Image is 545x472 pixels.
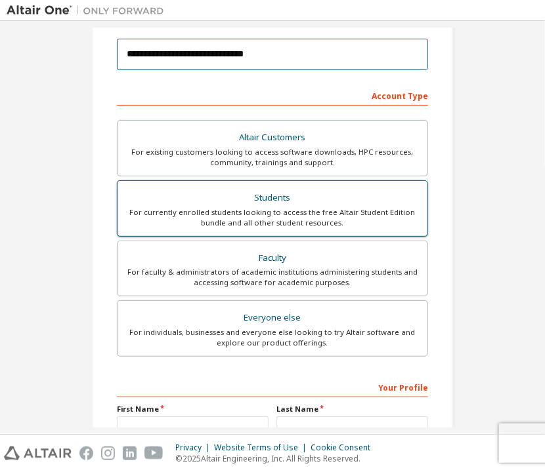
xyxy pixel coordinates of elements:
img: instagram.svg [101,446,115,460]
div: For currently enrolled students looking to access the free Altair Student Edition bundle and all ... [125,207,420,228]
img: youtube.svg [144,446,163,460]
div: Your Profile [117,376,428,397]
div: Students [125,189,420,207]
div: For faculty & administrators of academic institutions administering students and accessing softwa... [125,267,420,288]
div: Website Terms of Use [214,442,311,453]
div: For existing customers looking to access software downloads, HPC resources, community, trainings ... [125,147,420,168]
div: Cookie Consent [311,442,378,453]
img: Altair One [7,4,171,17]
div: Faculty [125,249,420,267]
div: For individuals, businesses and everyone else looking to try Altair software and explore our prod... [125,327,420,348]
img: altair_logo.svg [4,446,72,460]
p: © 2025 Altair Engineering, Inc. All Rights Reserved. [175,453,378,464]
img: linkedin.svg [123,446,137,460]
div: Privacy [175,442,214,453]
label: Last Name [276,404,428,414]
div: Everyone else [125,309,420,327]
img: facebook.svg [79,446,93,460]
div: Altair Customers [125,128,420,147]
div: Account Type [117,85,428,106]
label: First Name [117,404,269,414]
